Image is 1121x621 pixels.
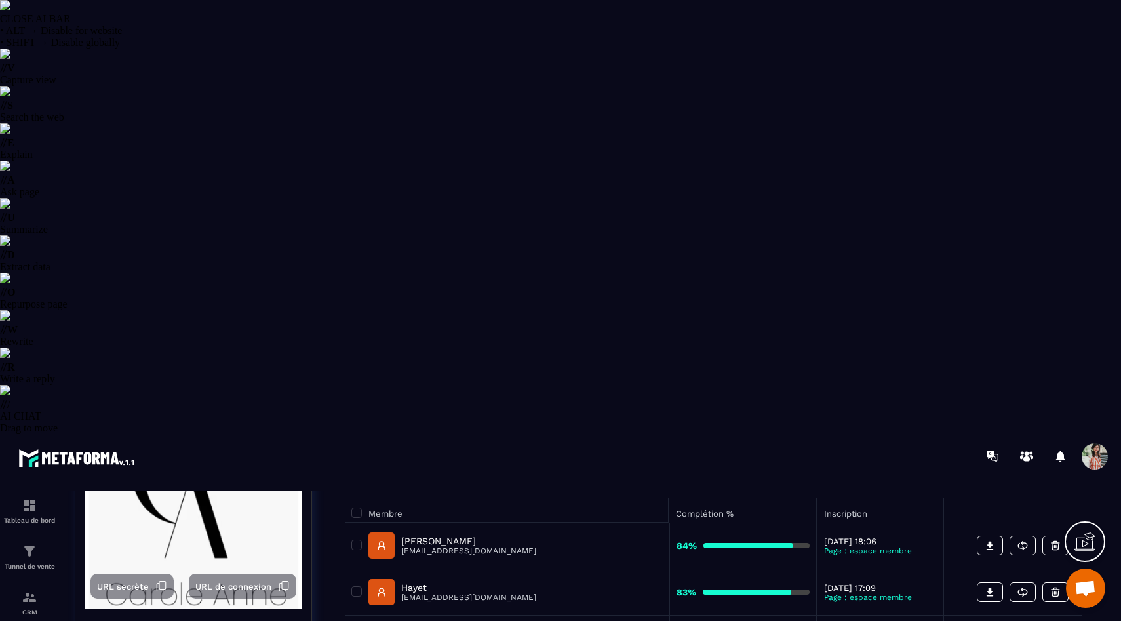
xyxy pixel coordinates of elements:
p: CRM [3,609,56,616]
a: Hayet[EMAIL_ADDRESS][DOMAIN_NAME] [368,579,536,605]
p: [EMAIL_ADDRESS][DOMAIN_NAME] [401,593,536,602]
p: Tunnel de vente [3,563,56,570]
a: formationformationTableau de bord [3,488,56,534]
th: Complétion % [669,498,817,523]
button: URL secrète [90,574,174,599]
a: Ouvrir le chat [1066,569,1105,608]
p: [EMAIL_ADDRESS][DOMAIN_NAME] [401,546,536,555]
button: URL de connexion [189,574,296,599]
p: Hayet [401,582,536,593]
img: formation [22,498,37,513]
p: Page : espace membre [824,546,936,555]
th: Inscription [817,498,943,523]
p: Page : espace membre [824,593,936,602]
th: Membre [345,498,669,523]
span: URL secrète [97,582,149,591]
a: formationformationTunnel de vente [3,534,56,580]
p: [DATE] 18:06 [824,536,936,546]
img: formation [22,544,37,559]
p: [PERSON_NAME] [401,536,536,546]
p: Tableau de bord [3,517,56,524]
a: [PERSON_NAME][EMAIL_ADDRESS][DOMAIN_NAME] [368,532,536,559]
img: formation [22,590,37,605]
p: [DATE] 17:09 [824,583,936,593]
img: logo [18,446,136,470]
span: URL de connexion [195,582,271,591]
img: background [85,445,302,609]
strong: 84% [677,540,697,551]
strong: 83% [677,587,696,597]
